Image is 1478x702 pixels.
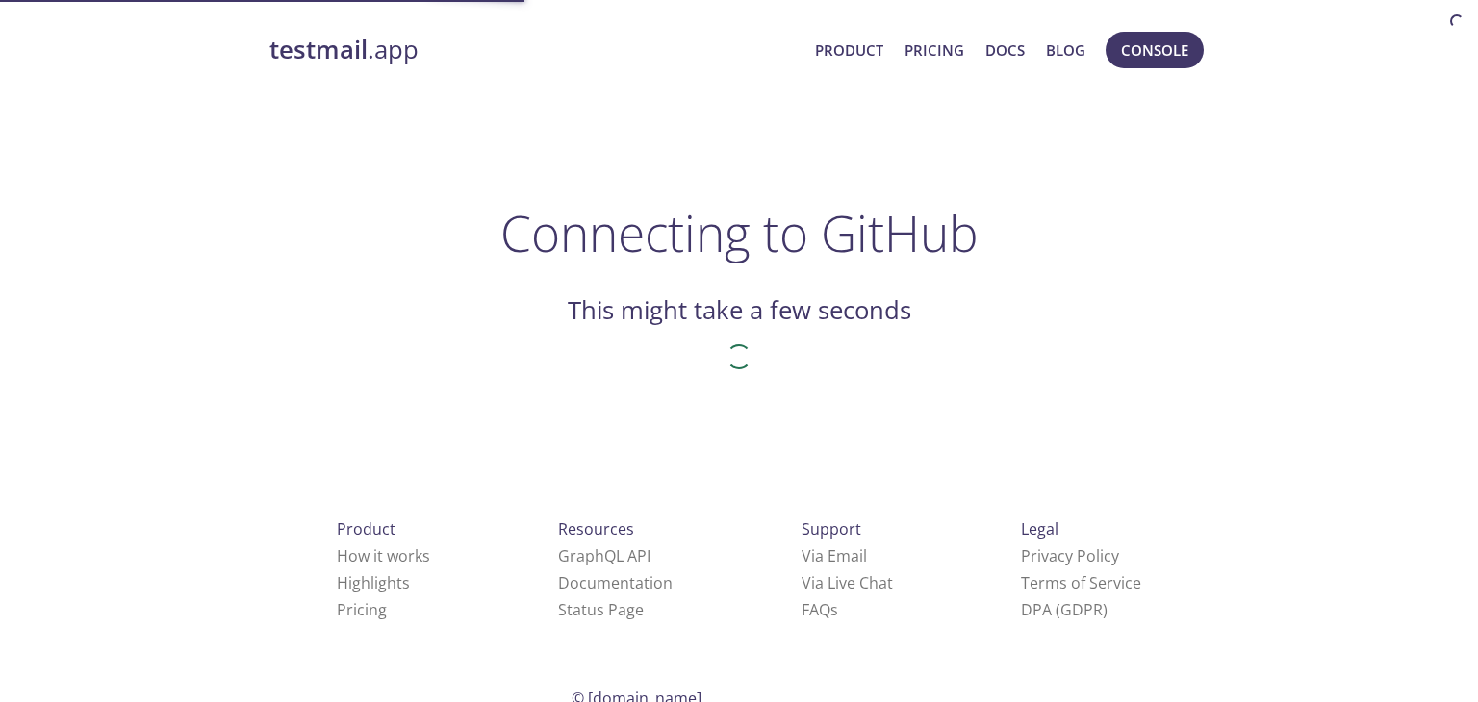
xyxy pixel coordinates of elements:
button: Console [1106,32,1204,68]
a: GraphQL API [558,545,650,566]
h2: This might take a few seconds [568,294,911,327]
span: Support [802,518,861,539]
span: s [830,599,838,620]
a: Privacy Policy [1021,545,1119,566]
span: Product [337,518,395,539]
a: Documentation [558,572,673,593]
a: FAQ [802,599,838,620]
a: Via Live Chat [802,572,893,593]
a: How it works [337,545,430,566]
span: Console [1121,38,1188,63]
a: DPA (GDPR) [1021,599,1108,620]
a: Highlights [337,572,410,593]
a: Via Email [802,545,867,566]
strong: testmail [269,33,368,66]
a: testmail.app [269,34,800,66]
a: Pricing [337,599,387,620]
span: Legal [1021,518,1058,539]
a: Status Page [558,599,644,620]
a: Blog [1046,38,1085,63]
a: Docs [985,38,1025,63]
a: Pricing [905,38,964,63]
a: Terms of Service [1021,572,1141,593]
a: Product [815,38,883,63]
h1: Connecting to GitHub [500,204,979,262]
span: Resources [558,518,634,539]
